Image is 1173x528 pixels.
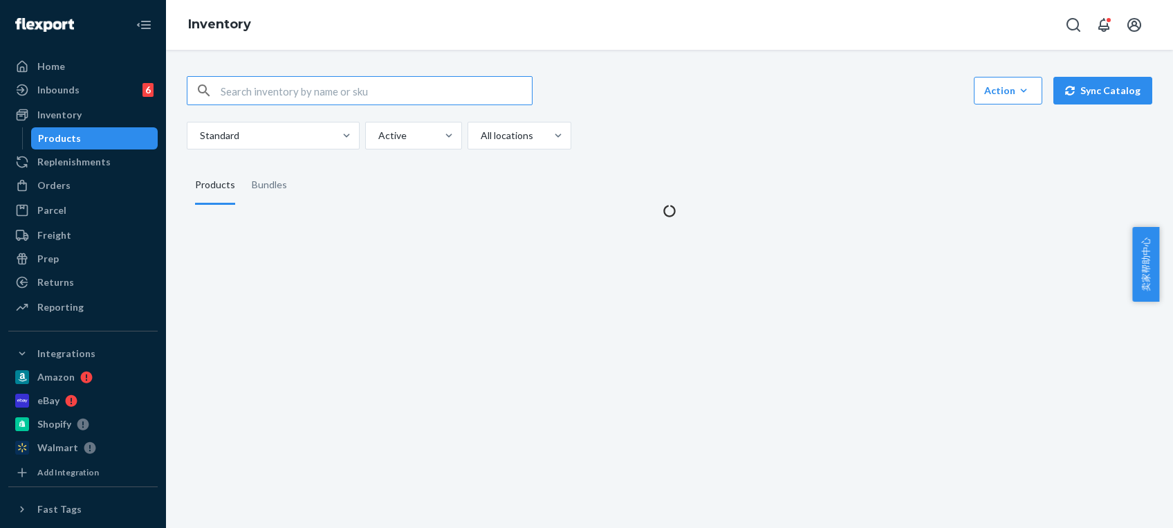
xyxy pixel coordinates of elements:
input: Active [377,129,378,143]
button: 卖家帮助中心 [1132,227,1159,302]
a: Orders [8,174,158,197]
a: Home [8,55,158,78]
div: Prep [37,252,59,266]
button: Open account menu [1120,11,1148,39]
div: Integrations [37,347,95,361]
div: Walmart [37,441,78,455]
button: Open notifications [1090,11,1118,39]
input: Search inventory by name or sku [221,77,532,104]
div: Inventory [37,108,82,122]
a: Products [31,127,158,149]
a: Inbounds6 [8,79,158,101]
button: Open Search Box [1060,11,1087,39]
a: Inventory [8,104,158,126]
div: Parcel [37,203,66,217]
a: Replenishments [8,151,158,173]
a: Freight [8,224,158,246]
div: Products [195,166,235,205]
img: Flexport logo [15,18,74,32]
div: Orders [37,179,71,192]
ol: breadcrumbs [177,5,262,45]
div: Add Integration [37,466,99,478]
a: eBay [8,390,158,412]
div: Freight [37,228,71,242]
input: All locations [479,129,481,143]
a: Add Integration [8,464,158,481]
div: Fast Tags [37,502,82,516]
a: Returns [8,271,158,293]
button: Close Navigation [130,11,158,39]
input: Standard [198,129,200,143]
div: Amazon [37,370,75,384]
div: eBay [37,394,59,408]
div: Home [37,60,65,73]
div: Replenishments [37,155,111,169]
div: Inbounds [37,83,80,97]
div: Bundles [252,166,287,205]
div: Reporting [37,300,84,314]
button: Action [974,77,1042,104]
a: Inventory [188,17,251,32]
button: Sync Catalog [1053,77,1152,104]
div: Returns [37,275,74,289]
button: Integrations [8,343,158,365]
a: Walmart [8,437,158,459]
div: 6 [142,83,154,97]
div: Action [984,84,1032,98]
a: Prep [8,248,158,270]
a: Reporting [8,296,158,318]
div: Shopify [37,417,71,431]
a: Shopify [8,413,158,435]
a: Parcel [8,199,158,221]
a: Amazon [8,366,158,388]
button: Fast Tags [8,498,158,520]
div: Products [38,131,81,145]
